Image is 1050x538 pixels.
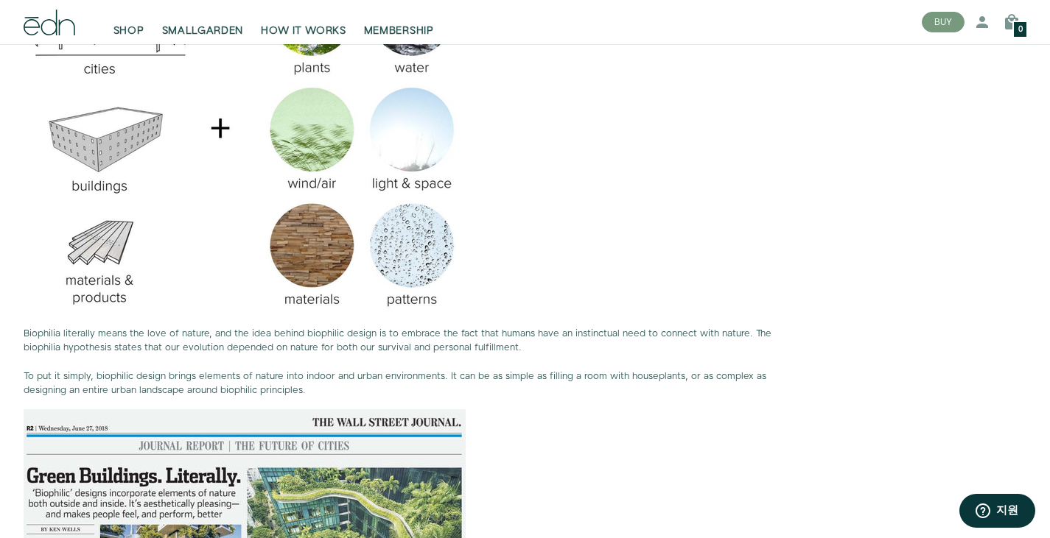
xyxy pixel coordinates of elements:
[113,24,144,38] span: SHOP
[24,327,771,354] span: Biophilia literally means the love of nature, and the idea behind biophilic design is to embrace ...
[105,6,153,38] a: SHOP
[355,6,443,38] a: MEMBERSHIP
[261,24,346,38] span: HOW IT WORKS
[922,12,965,32] button: BUY
[364,24,434,38] span: MEMBERSHIP
[1018,26,1023,34] span: 0
[24,369,766,397] span: To put it simply, biophilic design brings elements of nature into indoor and urban environments. ...
[252,6,354,38] a: HOW IT WORKS
[959,494,1035,531] iframe: 자세한 정보를 찾을 수 있는 위젯을 엽니다.
[153,6,253,38] a: SMALLGARDEN
[162,24,244,38] span: SMALLGARDEN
